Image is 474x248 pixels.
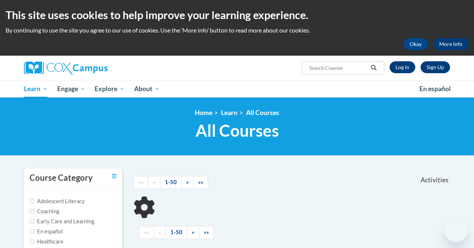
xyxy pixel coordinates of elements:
[390,61,415,73] a: Log In
[30,238,64,246] label: Healthcare
[90,80,129,97] a: Explore
[419,85,451,93] span: En español
[57,84,85,93] span: Engage
[24,84,47,93] span: Learn
[404,38,428,50] button: Okay
[95,84,124,93] span: Explore
[192,229,194,235] span: »
[193,176,208,189] a: End
[144,229,149,235] span: ««
[158,229,161,235] span: «
[148,176,160,189] a: Previous
[139,226,154,239] a: Begining
[30,229,34,234] input: Checkbox for Options
[52,80,90,97] a: Engage
[24,61,108,75] img: Cox Campus
[246,109,279,117] a: All Courses
[444,218,468,242] iframe: Button to launch messaging window
[30,239,34,244] input: Checkbox for Options
[138,179,144,185] span: ««
[134,84,160,93] span: About
[30,227,63,236] label: En español
[30,209,34,214] input: Checkbox for Options
[18,80,456,97] div: Main menu
[166,226,187,239] a: 1-50
[187,226,199,239] a: Next
[6,26,468,34] p: By continuing to use the site you agree to our use of cookies. Use the ‘More info’ button to read...
[30,199,34,204] input: Checkbox for Options
[112,172,117,180] a: Toggle collapse
[433,38,468,50] a: More Info
[199,226,214,239] a: End
[30,207,59,216] label: Coaching
[30,217,94,226] label: Early Care and Learning
[421,61,450,73] a: Register
[181,176,194,189] a: Next
[196,121,279,140] span: All Courses
[154,226,166,239] a: Previous
[153,179,156,185] span: «
[160,176,182,189] a: 1-50
[198,179,203,185] span: »»
[30,219,34,224] input: Checkbox for Options
[19,80,52,97] a: Learn
[221,109,237,117] a: Learn
[415,81,456,97] a: En español
[421,176,449,184] span: Activities
[30,172,93,184] h3: Course Category
[368,63,379,72] button: Search
[133,176,148,189] a: Begining
[6,7,468,22] h2: This site uses cookies to help improve your learning experience.
[308,63,368,72] input: Search Courses
[186,179,189,185] span: »
[24,61,158,75] a: Cox Campus
[204,229,209,235] span: »»
[195,109,212,117] a: Home
[30,197,85,205] label: Adolescent Literacy
[129,80,164,97] a: About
